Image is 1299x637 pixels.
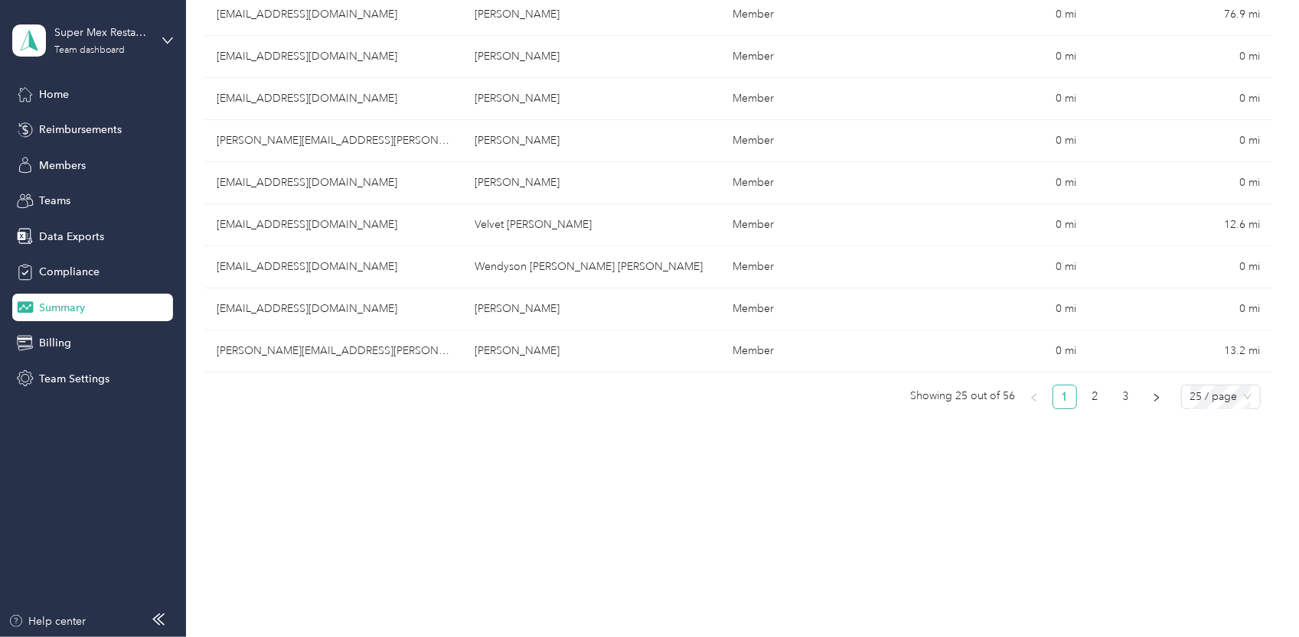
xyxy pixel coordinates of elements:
span: Home [39,86,69,102]
td: 0 mi [904,162,1088,204]
td: jessica_gomez23@yahoo.com [204,162,462,204]
td: wendysonxp@gmail.com [204,246,462,288]
td: Jose Mendoza [462,36,720,78]
td: 0 mi [1088,120,1273,162]
button: left [1022,385,1046,409]
div: Super Mex Restaurants, Inc. [54,24,150,41]
td: 0 mi [904,78,1088,120]
td: 0 mi [904,246,1088,288]
td: 0 mi [904,36,1088,78]
span: Team Settings [39,371,109,387]
li: Previous Page [1022,385,1046,409]
span: Billing [39,335,71,351]
span: Showing 25 out of 56 [911,385,1016,408]
td: Alisa Hernandez [462,120,720,162]
td: 13.2 mi [1088,330,1273,372]
td: Velvet Galindo De Miguel [462,204,720,246]
td: Daniel Roth [462,78,720,120]
td: 12.6 mi [1088,204,1273,246]
td: 0 mi [904,120,1088,162]
td: dtm3000@live.com [204,78,462,120]
td: Wendyson Alves Batista [462,246,720,288]
span: Data Exports [39,229,104,245]
span: right [1152,393,1161,402]
span: Teams [39,193,70,209]
iframe: Everlance-gr Chat Button Frame [1213,551,1299,637]
td: maria.villarreal@aol.com [204,330,462,372]
td: Member [720,36,905,78]
span: 25 / page [1190,385,1252,408]
td: Member [720,120,905,162]
td: ramirezdj089@yahoo.com [204,288,462,330]
a: 2 [1084,385,1107,408]
td: 0 mi [904,204,1088,246]
td: 0 mi [1088,246,1273,288]
td: Jessica Gomez [462,162,720,204]
div: Team dashboard [54,46,125,55]
td: Member [720,204,905,246]
button: right [1144,385,1169,409]
td: gery0yee@gmail.com [204,36,462,78]
td: 0 mi [1088,78,1273,120]
td: Member [720,162,905,204]
td: Member [720,246,905,288]
td: nicole.alisa@icloud.com [204,120,462,162]
span: Compliance [39,264,100,280]
a: 1 [1053,385,1076,408]
td: Member [720,78,905,120]
span: Summary [39,300,85,316]
span: left [1030,393,1039,402]
li: 1 [1053,385,1077,409]
td: Maria Villarreal [462,330,720,372]
td: Member [720,330,905,372]
td: Daniel Ramirez [462,288,720,330]
span: Members [39,158,86,174]
td: 0 mi [1088,36,1273,78]
td: Member [720,288,905,330]
li: 2 [1083,385,1108,409]
li: Next Page [1144,385,1169,409]
a: 3 [1115,385,1137,408]
div: Page Size [1181,385,1261,409]
td: velvetgalindo@yahoo.com [204,204,462,246]
li: 3 [1114,385,1138,409]
td: 0 mi [904,288,1088,330]
td: 0 mi [904,330,1088,372]
span: Reimbursements [39,122,122,138]
td: 0 mi [1088,162,1273,204]
td: 0 mi [1088,288,1273,330]
button: Help center [8,613,86,629]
